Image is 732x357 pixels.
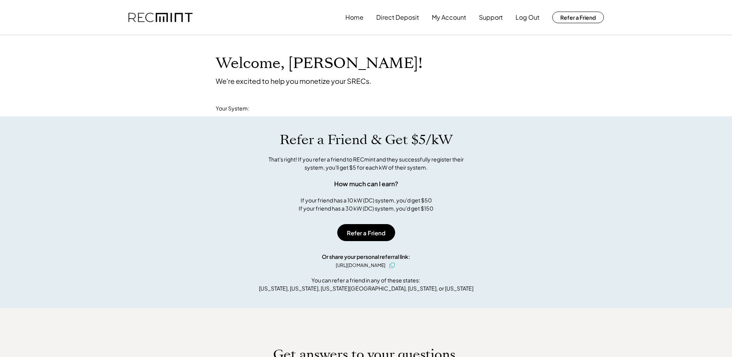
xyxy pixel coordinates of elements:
div: We're excited to help you monetize your SRECs. [216,76,371,85]
h1: Welcome, [PERSON_NAME]! [216,54,423,73]
button: My Account [432,10,466,25]
h1: Refer a Friend & Get $5/kW [280,132,453,148]
button: Refer a Friend [337,224,395,241]
button: click to copy [387,261,397,270]
img: recmint-logotype%403x.png [128,13,193,22]
div: How much can I earn? [334,179,398,189]
div: You can refer a friend in any of these states: [US_STATE], [US_STATE], [US_STATE][GEOGRAPHIC_DATA... [259,276,473,292]
div: That's right! If you refer a friend to RECmint and they successfully register their system, you'l... [260,155,472,172]
button: Direct Deposit [376,10,419,25]
button: Log Out [516,10,539,25]
button: Refer a Friend [552,12,604,23]
button: Support [479,10,503,25]
button: Home [345,10,363,25]
div: Your System: [216,105,249,112]
div: [URL][DOMAIN_NAME] [336,262,385,269]
div: If your friend has a 10 kW (DC) system, you'd get $50 If your friend has a 30 kW (DC) system, you... [299,196,433,212]
div: Or share your personal referral link: [322,253,410,261]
